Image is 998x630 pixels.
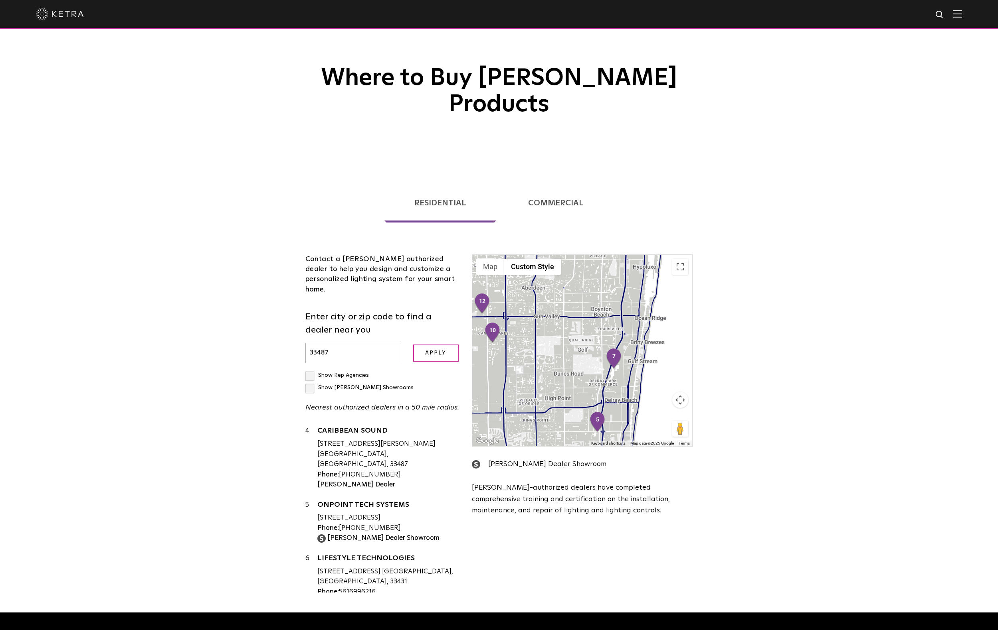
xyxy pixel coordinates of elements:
[305,426,317,490] div: 4
[472,460,480,469] img: showroom_icon.png
[317,513,460,523] div: [STREET_ADDRESS]
[317,470,460,480] div: [PHONE_NUMBER]
[953,10,962,18] img: Hamburger%20Nav.svg
[474,293,491,315] div: 12
[305,402,460,413] p: Nearest authorized dealers in a 50 mile radius.
[36,8,84,20] img: ketra-logo-2019-white
[317,427,460,437] a: CARIBBEAN SOUND
[317,589,339,595] strong: Phone:
[317,555,460,565] a: LIFESTYLE TECHNOLOGIES
[504,259,561,275] button: Custom Style
[317,471,339,478] strong: Phone:
[474,436,501,446] a: Open this area in Google Maps (opens a new window)
[317,587,460,597] div: 5616996216
[472,459,693,470] div: [PERSON_NAME] Dealer Showroom
[305,372,369,378] label: Show Rep Agencies
[413,345,459,362] input: Apply
[591,441,626,446] button: Keyboard shortcuts
[498,183,614,222] a: Commercial
[317,525,339,532] strong: Phone:
[476,259,504,275] button: Show street map
[305,311,460,337] label: Enter city or zip code to find a dealer near you
[589,411,606,433] div: 5
[317,501,460,511] a: ONPOINT TECH SYSTEMS
[305,385,414,390] label: Show [PERSON_NAME] Showrooms
[606,348,622,370] div: 7
[474,436,501,446] img: Google
[935,10,945,20] img: search icon
[679,441,690,445] a: Terms (opens in new tab)
[327,535,440,541] strong: [PERSON_NAME] Dealer Showroom
[484,322,501,344] div: 10
[672,421,688,437] button: Drag Pegman onto the map to open Street View
[317,439,460,470] div: [STREET_ADDRESS][PERSON_NAME] [GEOGRAPHIC_DATA], [GEOGRAPHIC_DATA], 33487
[672,259,688,275] button: Toggle fullscreen view
[317,481,395,488] strong: [PERSON_NAME] Dealer
[299,5,699,118] h1: Where to Buy [PERSON_NAME] Products
[317,523,460,534] div: [PHONE_NUMBER]
[384,183,496,222] a: Residential
[305,500,317,543] div: 5
[317,534,326,543] img: showroom_icon.png
[305,553,317,607] div: 6
[305,254,460,295] div: Contact a [PERSON_NAME] authorized dealer to help you design and customize a personalized lightin...
[472,482,693,516] p: [PERSON_NAME]-authorized dealers have completed comprehensive training and certification on the i...
[317,567,460,587] div: [STREET_ADDRESS] [GEOGRAPHIC_DATA], [GEOGRAPHIC_DATA], 33431
[305,343,401,363] input: Enter city or zip code
[630,441,674,445] span: Map data ©2025 Google
[672,392,688,408] button: Map camera controls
